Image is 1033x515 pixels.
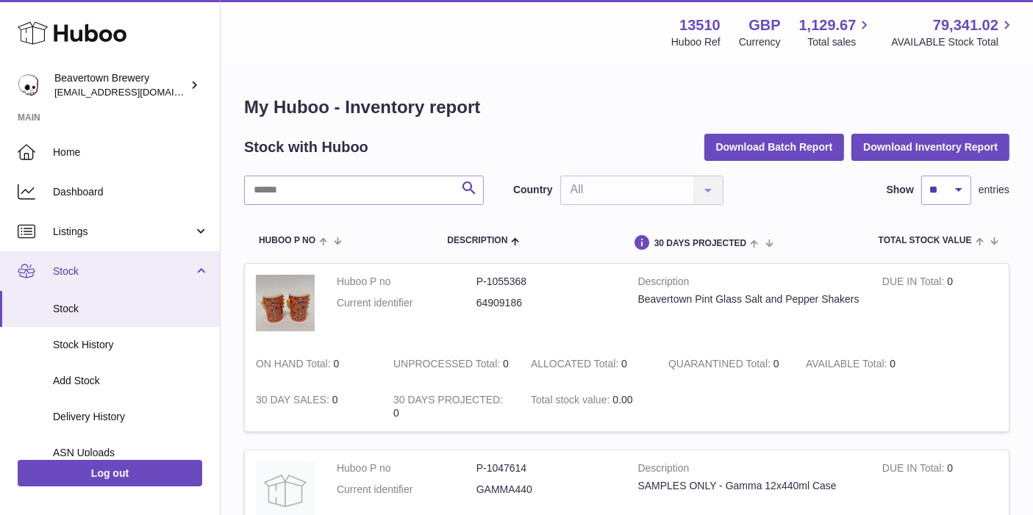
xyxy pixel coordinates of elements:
[53,338,209,352] span: Stock History
[476,296,616,310] dd: 64909186
[256,394,332,409] strong: 30 DAY SALES
[54,86,216,98] span: [EMAIL_ADDRESS][DOMAIN_NAME]
[244,137,368,157] h2: Stock with Huboo
[337,461,476,475] dt: Huboo P no
[256,275,315,331] img: product image
[799,15,857,35] span: 1,129.67
[476,483,616,497] dd: GAMMA440
[807,35,873,49] span: Total sales
[851,134,1009,160] button: Download Inventory Report
[18,74,40,96] img: aoife@beavertownbrewery.co.uk
[382,382,520,432] td: 0
[806,358,890,373] strong: AVAILABLE Total
[53,225,193,239] span: Listings
[393,358,503,373] strong: UNPROCESSED Total
[53,374,209,388] span: Add Stock
[53,185,209,199] span: Dashboard
[871,264,1009,346] td: 0
[882,275,947,291] strong: DUE IN Total
[476,275,616,289] dd: P-1055368
[638,479,860,493] div: SAMPLES ONLY - Gamma 12x440ml Case
[531,358,621,373] strong: ALLOCATED Total
[53,145,209,159] span: Home
[671,35,721,49] div: Huboo Ref
[879,236,972,245] span: Total stock value
[259,236,315,245] span: Huboo P no
[447,236,507,245] span: Description
[337,483,476,497] dt: Current identifier
[887,183,914,197] label: Show
[393,394,503,409] strong: 30 DAYS PROJECTED
[638,275,860,292] strong: Description
[654,239,747,248] span: 30 DAYS PROJECTED
[476,461,616,475] dd: P-1047614
[679,15,721,35] strong: 13510
[704,134,845,160] button: Download Batch Report
[513,183,553,197] label: Country
[612,394,632,406] span: 0.00
[53,302,209,316] span: Stock
[979,183,1009,197] span: entries
[891,35,1015,49] span: AVAILABLE Stock Total
[53,446,209,460] span: ASN Uploads
[245,382,382,432] td: 0
[638,461,860,479] strong: Description
[53,264,193,278] span: Stock
[795,346,932,382] td: 0
[933,15,998,35] span: 79,341.02
[337,275,476,289] dt: Huboo P no
[520,346,657,382] td: 0
[638,292,860,306] div: Beavertown Pint Glass Salt and Pepper Shakers
[53,410,209,424] span: Delivery History
[54,71,187,99] div: Beavertown Brewery
[245,346,382,382] td: 0
[668,358,773,373] strong: QUARANTINED Total
[18,460,202,486] a: Log out
[748,15,780,35] strong: GBP
[891,15,1015,49] a: 79,341.02 AVAILABLE Stock Total
[882,462,947,478] strong: DUE IN Total
[382,346,520,382] td: 0
[773,358,779,370] span: 0
[256,358,334,373] strong: ON HAND Total
[739,35,781,49] div: Currency
[244,96,1009,119] h1: My Huboo - Inventory report
[337,296,476,310] dt: Current identifier
[799,15,873,49] a: 1,129.67 Total sales
[531,394,612,409] strong: Total stock value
